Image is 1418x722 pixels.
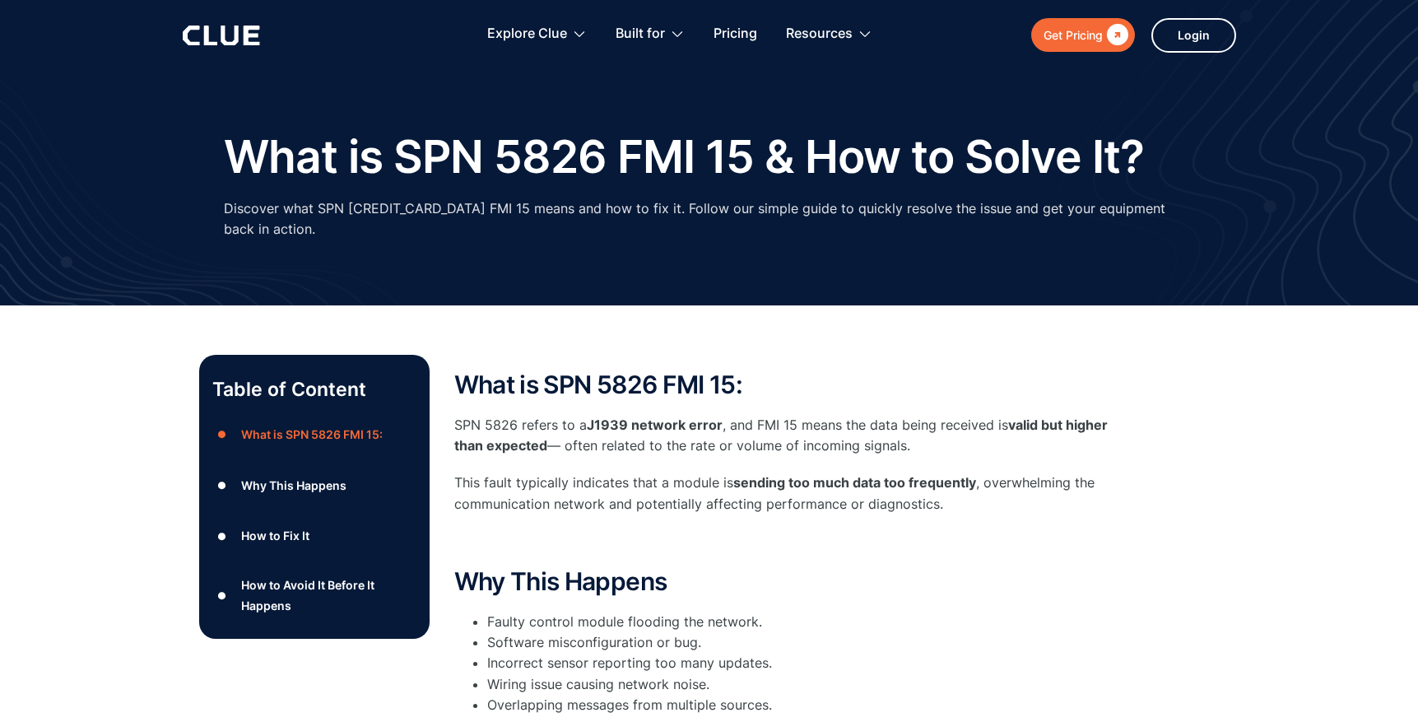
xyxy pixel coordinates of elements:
li: Incorrect sensor reporting too many updates. [487,653,1113,673]
strong: J1939 network error [587,417,723,433]
a: ●How to Fix It [212,524,416,548]
p: This fault typically indicates that a module is , overwhelming the communication network and pote... [454,473,1113,514]
h2: Why This Happens [454,568,1113,595]
div: Resources [786,8,872,60]
a: ●How to Avoid It Before It Happens [212,575,416,616]
a: Login [1151,18,1236,53]
div: ● [212,422,232,447]
p: Discover what SPN [CREDIT_CARD_DATA] FMI 15 means and how to fix it. Follow our simple guide to q... [224,198,1195,240]
p: ‍ [454,531,1113,552]
div: Why This Happens [241,475,346,496]
li: Faulty control module flooding the network. [487,612,1113,632]
div: What is SPN 5826 FMI 15: [241,424,383,445]
div: Built for [616,8,685,60]
a: ●What is SPN 5826 FMI 15: [212,422,416,447]
li: Software misconfiguration or bug. [487,632,1113,653]
p: SPN 5826 refers to a , and FMI 15 means the data being received is — often related to the rate or... [454,415,1113,456]
div: How to Fix It [241,525,309,546]
a: Pricing [714,8,757,60]
h2: What is SPN 5826 FMI 15: [454,371,1113,398]
div: How to Avoid It Before It Happens [241,575,416,616]
div: Explore Clue [487,8,567,60]
a: Get Pricing [1031,18,1135,52]
h1: What is SPN 5826 FMI 15 & How to Solve It? [224,132,1145,182]
div: ● [212,583,232,608]
a: ●Why This Happens [212,473,416,498]
div: ● [212,473,232,498]
p: Table of Content [212,376,416,403]
div: Resources [786,8,853,60]
strong: sending too much data too frequently [733,474,976,491]
li: Overlapping messages from multiple sources. [487,695,1113,715]
li: Wiring issue causing network noise. [487,674,1113,695]
div:  [1103,25,1128,45]
div: Built for [616,8,665,60]
div: Explore Clue [487,8,587,60]
div: Get Pricing [1044,25,1103,45]
div: ● [212,524,232,548]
